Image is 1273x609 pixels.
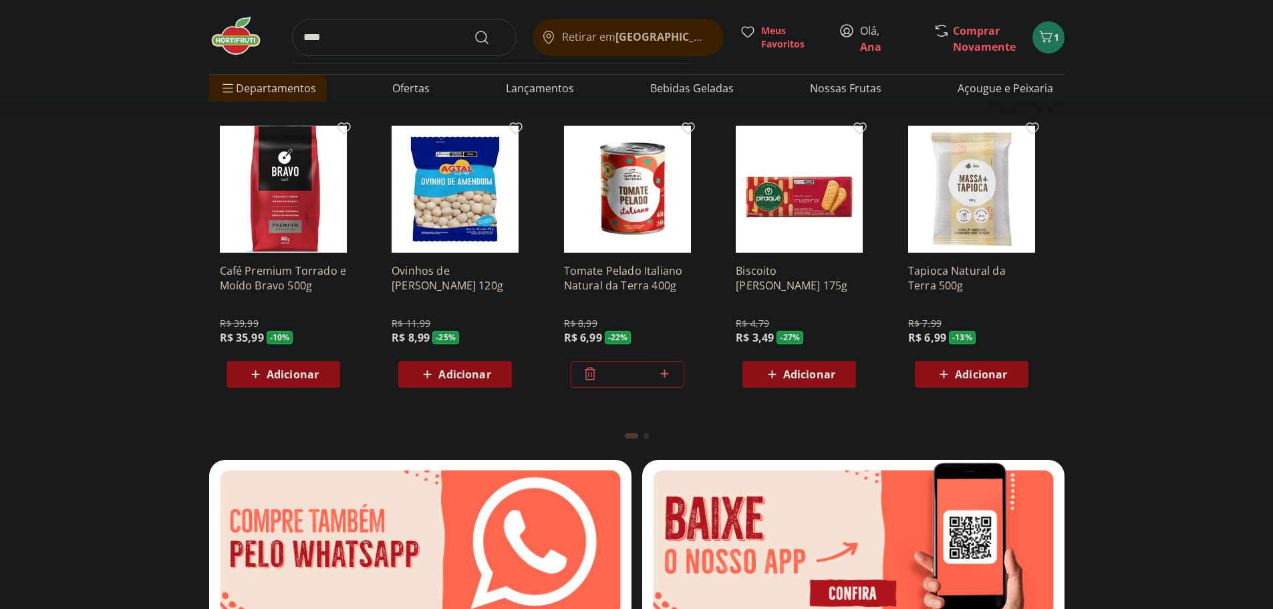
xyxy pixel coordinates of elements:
span: Adicionar [955,369,1007,380]
img: Tapioca Natural da Terra 500g [908,126,1035,253]
span: Retirar em [562,31,710,43]
span: R$ 6,99 [908,330,946,345]
span: - 13 % [949,331,976,344]
a: Tomate Pelado Italiano Natural da Terra 400g [564,263,691,293]
span: - 22 % [605,331,631,344]
button: Current page from fs-carousel [622,420,641,452]
span: R$ 11,99 [392,317,430,330]
a: Comprar Novamente [953,23,1016,54]
img: Café Premium Torrado e Moído Bravo 500g [220,126,347,253]
span: R$ 3,49 [736,330,774,345]
img: Hortifruti [209,16,276,56]
span: - 27 % [776,331,803,344]
span: Departamentos [220,72,316,104]
button: Go to page 2 from fs-carousel [641,420,652,452]
span: R$ 7,99 [908,317,942,330]
button: Adicionar [915,361,1028,388]
span: - 25 % [432,331,459,344]
button: Carrinho [1032,21,1065,53]
span: R$ 39,99 [220,317,259,330]
img: Biscoito Maizena Piraque 175g [736,126,863,253]
span: Adicionar [267,369,319,380]
a: Açougue e Peixaria [958,80,1053,96]
a: Ovinhos de [PERSON_NAME] 120g [392,263,519,293]
button: Adicionar [742,361,856,388]
a: Biscoito [PERSON_NAME] 175g [736,263,863,293]
button: Menu [220,72,236,104]
span: Adicionar [438,369,490,380]
a: Bebidas Geladas [650,80,734,96]
button: Adicionar [227,361,340,388]
button: Retirar em[GEOGRAPHIC_DATA]/[GEOGRAPHIC_DATA] [533,19,724,56]
img: Tomate Pelado Italiano Natural da Terra 400g [564,126,691,253]
button: Submit Search [474,29,506,45]
span: Meus Favoritos [761,24,823,51]
a: Lançamentos [506,80,574,96]
a: Café Premium Torrado e Moído Bravo 500g [220,263,347,293]
a: Meus Favoritos [740,24,823,51]
a: Ofertas [392,80,430,96]
button: Adicionar [398,361,512,388]
a: Ana [860,39,881,54]
img: Ovinhos de Amendoim Agtal 120g [392,126,519,253]
a: Nossas Frutas [810,80,881,96]
span: 1 [1054,31,1059,43]
b: [GEOGRAPHIC_DATA]/[GEOGRAPHIC_DATA] [615,29,841,44]
span: - 10 % [267,331,293,344]
span: R$ 8,99 [392,330,430,345]
span: R$ 4,79 [736,317,769,330]
span: Olá, [860,23,920,55]
span: R$ 6,99 [564,330,602,345]
a: Tapioca Natural da Terra 500g [908,263,1035,293]
span: R$ 35,99 [220,330,264,345]
input: search [292,19,517,56]
span: Adicionar [783,369,835,380]
span: R$ 8,99 [564,317,597,330]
